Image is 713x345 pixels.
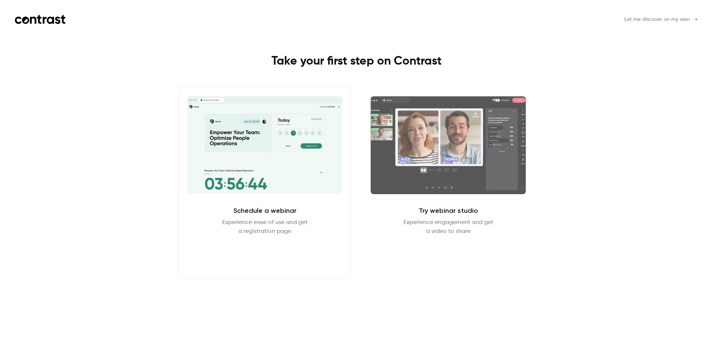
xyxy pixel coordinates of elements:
[233,206,296,215] h2: Schedule a webinar
[233,245,297,263] button: Schedule webinar
[403,218,493,236] p: Experience engagement and get a video to share
[222,218,308,236] p: Experience ease of use and get a registration page
[419,206,478,215] h2: Try webinar studio
[163,54,550,69] h1: Take your first step on Contrast
[624,16,690,24] span: Let me discover on my own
